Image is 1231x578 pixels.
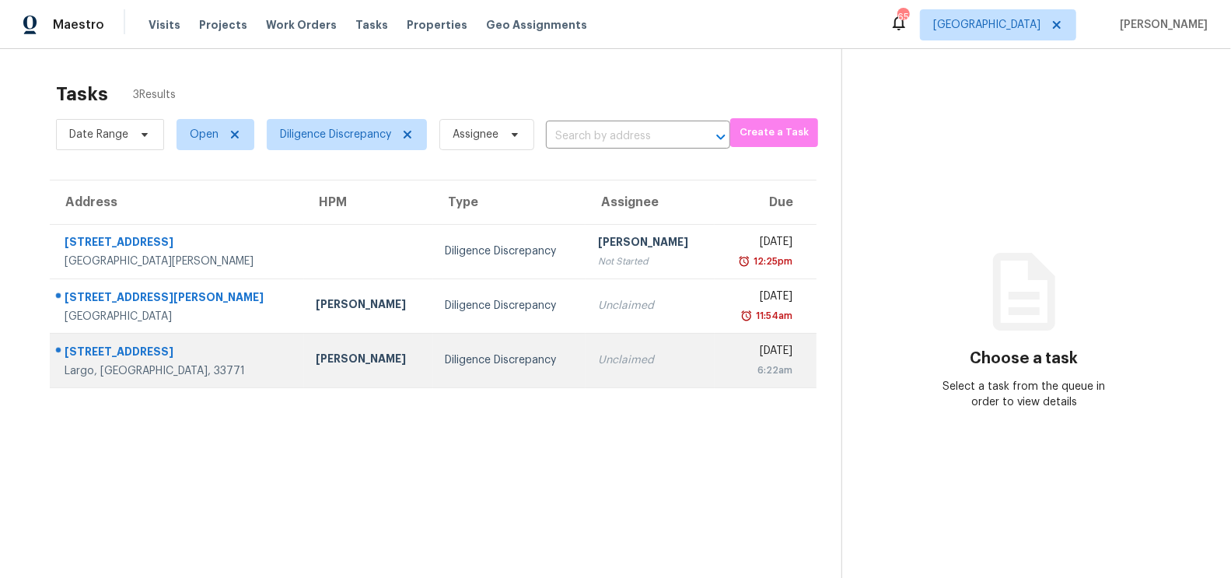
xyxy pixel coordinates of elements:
[1114,17,1208,33] span: [PERSON_NAME]
[280,127,391,142] span: Diligence Discrepancy
[727,289,792,308] div: [DATE]
[933,379,1115,410] div: Select a task from the queue in order to view details
[546,124,687,149] input: Search by address
[53,17,104,33] span: Maestro
[65,289,292,309] div: [STREET_ADDRESS][PERSON_NAME]
[730,118,818,147] button: Create a Task
[65,254,292,269] div: [GEOGRAPHIC_DATA][PERSON_NAME]
[486,17,587,33] span: Geo Assignments
[56,86,108,102] h2: Tasks
[598,298,702,314] div: Unclaimed
[897,9,908,25] div: 65
[710,126,732,148] button: Open
[304,180,433,224] th: HPM
[65,309,292,324] div: [GEOGRAPHIC_DATA]
[266,17,337,33] span: Work Orders
[316,296,421,316] div: [PERSON_NAME]
[598,254,702,269] div: Not Started
[149,17,180,33] span: Visits
[65,234,292,254] div: [STREET_ADDRESS]
[738,254,750,269] img: Overdue Alarm Icon
[50,180,304,224] th: Address
[753,308,792,324] div: 11:54am
[740,308,753,324] img: Overdue Alarm Icon
[750,254,792,269] div: 12:25pm
[446,352,573,368] div: Diligence Discrepancy
[199,17,247,33] span: Projects
[69,127,128,142] span: Date Range
[433,180,586,224] th: Type
[727,234,792,254] div: [DATE]
[598,352,702,368] div: Unclaimed
[133,87,176,103] span: 3 Results
[727,363,792,378] div: 6:22am
[446,298,573,314] div: Diligence Discrepancy
[355,19,388,30] span: Tasks
[446,243,573,259] div: Diligence Discrepancy
[598,234,702,254] div: [PERSON_NAME]
[738,124,810,142] span: Create a Task
[65,344,292,363] div: [STREET_ADDRESS]
[407,17,467,33] span: Properties
[316,351,421,370] div: [PERSON_NAME]
[933,17,1040,33] span: [GEOGRAPHIC_DATA]
[715,180,817,224] th: Due
[970,351,1079,366] h3: Choose a task
[453,127,498,142] span: Assignee
[586,180,715,224] th: Assignee
[190,127,219,142] span: Open
[727,343,792,363] div: [DATE]
[65,363,292,379] div: Largo, [GEOGRAPHIC_DATA], 33771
